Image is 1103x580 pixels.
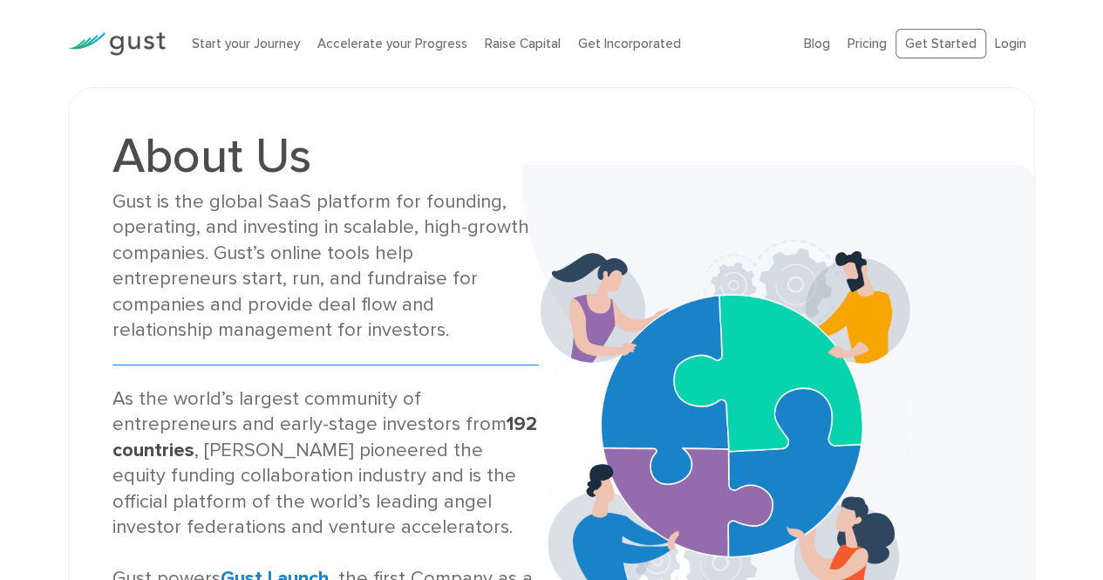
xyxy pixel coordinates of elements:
a: Raise Capital [485,36,561,51]
a: Blog [804,36,830,51]
a: Get Started [895,29,986,59]
a: Login [995,36,1026,51]
a: Accelerate your Progress [317,36,467,51]
a: Get Incorporated [578,36,681,51]
strong: 192 countries [112,413,537,461]
a: Start your Journey [192,36,300,51]
img: Gust Logo [68,32,166,56]
h1: About Us [112,132,538,181]
div: Gust is the global SaaS platform for founding, operating, and investing in scalable, high-growth ... [112,189,538,344]
a: Pricing [848,36,887,51]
